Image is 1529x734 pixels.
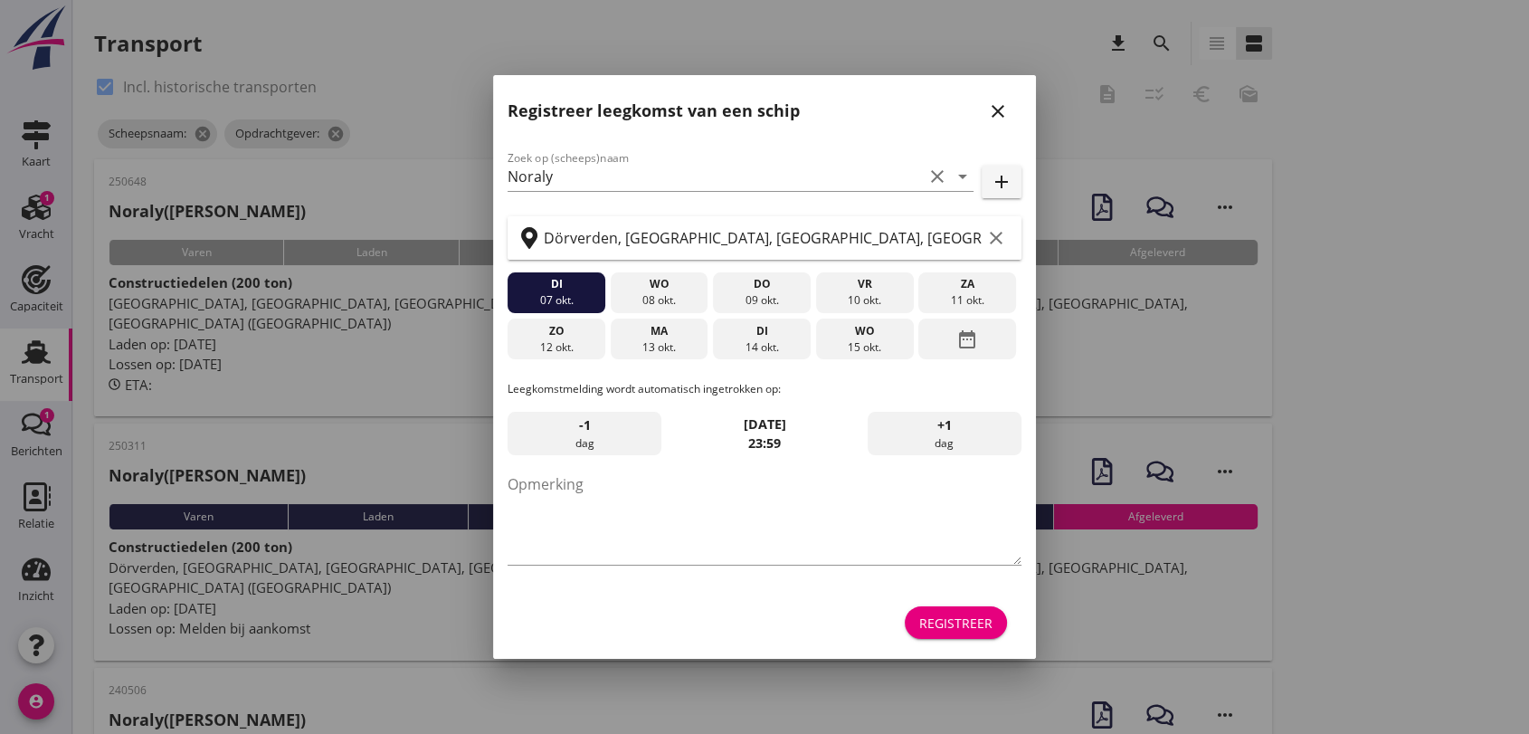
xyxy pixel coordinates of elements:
[579,415,591,435] span: -1
[717,276,806,292] div: do
[821,339,909,356] div: 15 okt.
[614,292,703,309] div: 08 okt.
[512,339,601,356] div: 12 okt.
[821,323,909,339] div: wo
[512,292,601,309] div: 07 okt.
[937,415,952,435] span: +1
[508,470,1021,565] textarea: Opmerking
[991,171,1012,193] i: add
[614,323,703,339] div: ma
[985,227,1007,249] i: clear
[744,415,786,433] strong: [DATE]
[956,323,978,356] i: date_range
[821,292,909,309] div: 10 okt.
[748,434,781,452] strong: 23:59
[508,381,1021,397] p: Leegkomstmelding wordt automatisch ingetrokken op:
[512,276,601,292] div: di
[987,100,1009,122] i: close
[508,412,661,455] div: dag
[821,276,909,292] div: vr
[508,162,923,191] input: Zoek op (scheeps)naam
[905,606,1007,639] button: Registreer
[614,339,703,356] div: 13 okt.
[952,166,973,187] i: arrow_drop_down
[512,323,601,339] div: zo
[508,99,800,123] h2: Registreer leegkomst van een schip
[614,276,703,292] div: wo
[919,614,992,633] div: Registreer
[717,323,806,339] div: di
[717,292,806,309] div: 09 okt.
[717,339,806,356] div: 14 okt.
[926,166,948,187] i: clear
[923,276,1011,292] div: za
[544,224,982,253] input: Zoek op terminal of plaats
[923,292,1011,309] div: 11 okt.
[868,412,1021,455] div: dag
